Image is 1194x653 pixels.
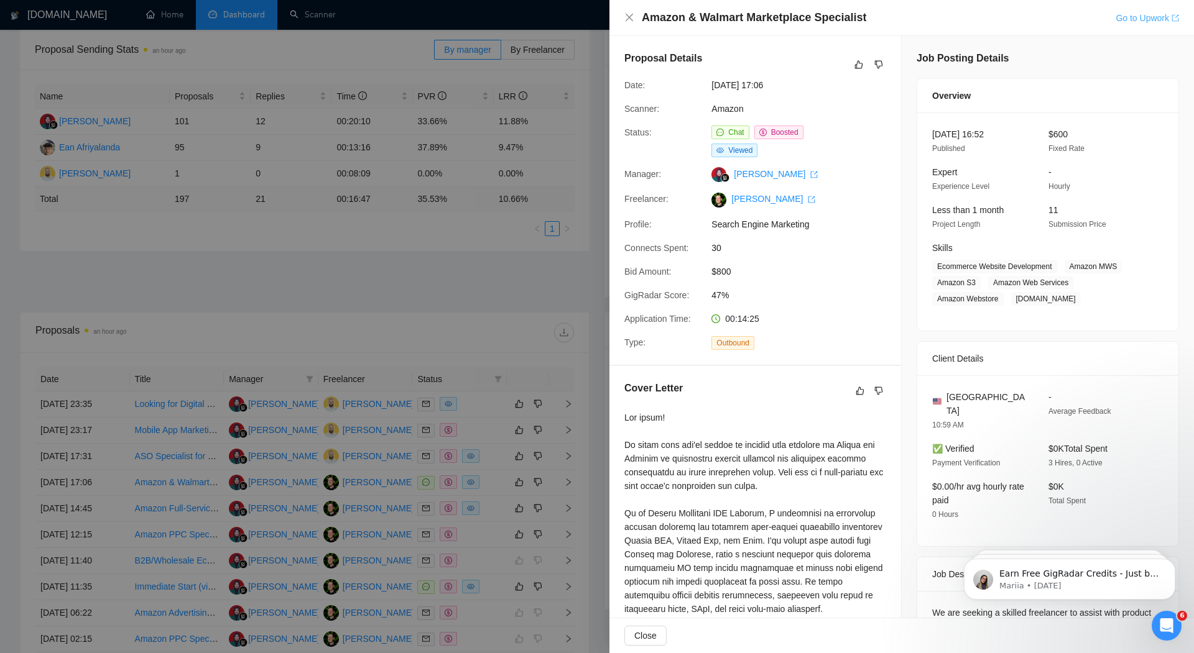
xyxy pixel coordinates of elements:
[624,314,691,324] span: Application Time:
[1048,182,1070,191] span: Hourly
[624,243,689,253] span: Connects Spent:
[932,342,1164,375] div: Client Details
[854,60,863,70] span: like
[932,167,957,177] span: Expert
[728,128,744,137] span: Chat
[917,51,1009,66] h5: Job Posting Details
[624,267,672,276] span: Bid Amount:
[1048,482,1064,491] span: $0K
[624,337,646,347] span: Type:
[933,397,942,406] img: 🇺🇸
[1048,167,1052,177] span: -
[932,129,984,139] span: [DATE] 16:52
[771,128,798,137] span: Boosted
[1152,611,1182,641] iframe: Intercom live chat
[851,57,866,72] button: like
[721,173,729,182] img: gigradar-bm.png
[711,265,898,278] span: $800
[932,510,958,519] span: 0 Hours
[711,217,898,231] span: Search Engine Marketing
[624,626,667,646] button: Close
[728,146,752,155] span: Viewed
[932,276,981,290] span: Amazon S3
[1048,459,1103,467] span: 3 Hires, 0 Active
[945,532,1194,619] iframe: Intercom notifications message
[711,314,720,323] span: clock-circle
[711,336,754,350] span: Outbound
[932,243,953,253] span: Skills
[1065,260,1122,273] span: Amazon MWS
[624,51,702,66] h5: Proposal Details
[711,241,898,255] span: 30
[1177,611,1187,621] span: 6
[810,171,818,178] span: export
[871,57,886,72] button: dislike
[1048,129,1068,139] span: $600
[1048,205,1058,215] span: 11
[725,314,759,324] span: 00:14:25
[853,383,868,398] button: like
[711,78,898,92] span: [DATE] 17:06
[711,193,726,208] img: c1ggvvhzv4-VYMujOMOeOswZPknE9dRuz1DQySv16Er8A15XMhSXDpGmfSVHCyPYds
[1048,407,1111,416] span: Average Feedback
[874,386,883,396] span: dislike
[1116,13,1179,23] a: Go to Upworkexport
[808,196,815,203] span: export
[624,290,689,300] span: GigRadar Score:
[624,80,645,90] span: Date:
[624,219,652,229] span: Profile:
[624,381,683,396] h5: Cover Letter
[624,194,669,204] span: Freelancer:
[711,104,743,114] a: Amazon
[932,459,1000,467] span: Payment Verification
[932,144,965,153] span: Published
[1011,292,1081,306] span: [DOMAIN_NAME]
[624,104,659,114] span: Scanner:
[1048,220,1106,229] span: Submission Price
[1172,14,1179,22] span: export
[932,292,1004,306] span: Amazon Webstore
[642,10,866,25] h4: Amazon & Walmart Marketplace Specialist
[932,205,1004,215] span: Less than 1 month
[624,12,634,23] button: Close
[634,629,657,642] span: Close
[716,129,724,136] span: message
[871,383,886,398] button: dislike
[734,169,818,179] a: [PERSON_NAME] export
[932,482,1024,505] span: $0.00/hr avg hourly rate paid
[932,220,980,229] span: Project Length
[946,390,1029,418] span: [GEOGRAPHIC_DATA]
[932,260,1057,273] span: Ecommerce Website Development
[624,169,661,179] span: Manager:
[54,48,215,59] p: Message from Mariia, sent 6w ago
[1048,444,1108,454] span: $0K Total Spent
[759,129,767,136] span: dollar
[731,194,815,204] a: [PERSON_NAME] export
[711,288,898,302] span: 47%
[932,444,974,454] span: ✅ Verified
[624,127,652,137] span: Status:
[54,36,215,342] span: Earn Free GigRadar Credits - Just by Sharing Your Story! 💬 Want more credits for sending proposal...
[1048,392,1052,402] span: -
[716,147,724,154] span: eye
[932,557,1164,591] div: Job Description
[932,182,989,191] span: Experience Level
[1048,144,1085,153] span: Fixed Rate
[856,386,864,396] span: like
[932,421,964,429] span: 10:59 AM
[1048,496,1086,505] span: Total Spent
[932,89,971,103] span: Overview
[624,12,634,22] span: close
[874,60,883,70] span: dislike
[988,276,1073,290] span: Amazon Web Services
